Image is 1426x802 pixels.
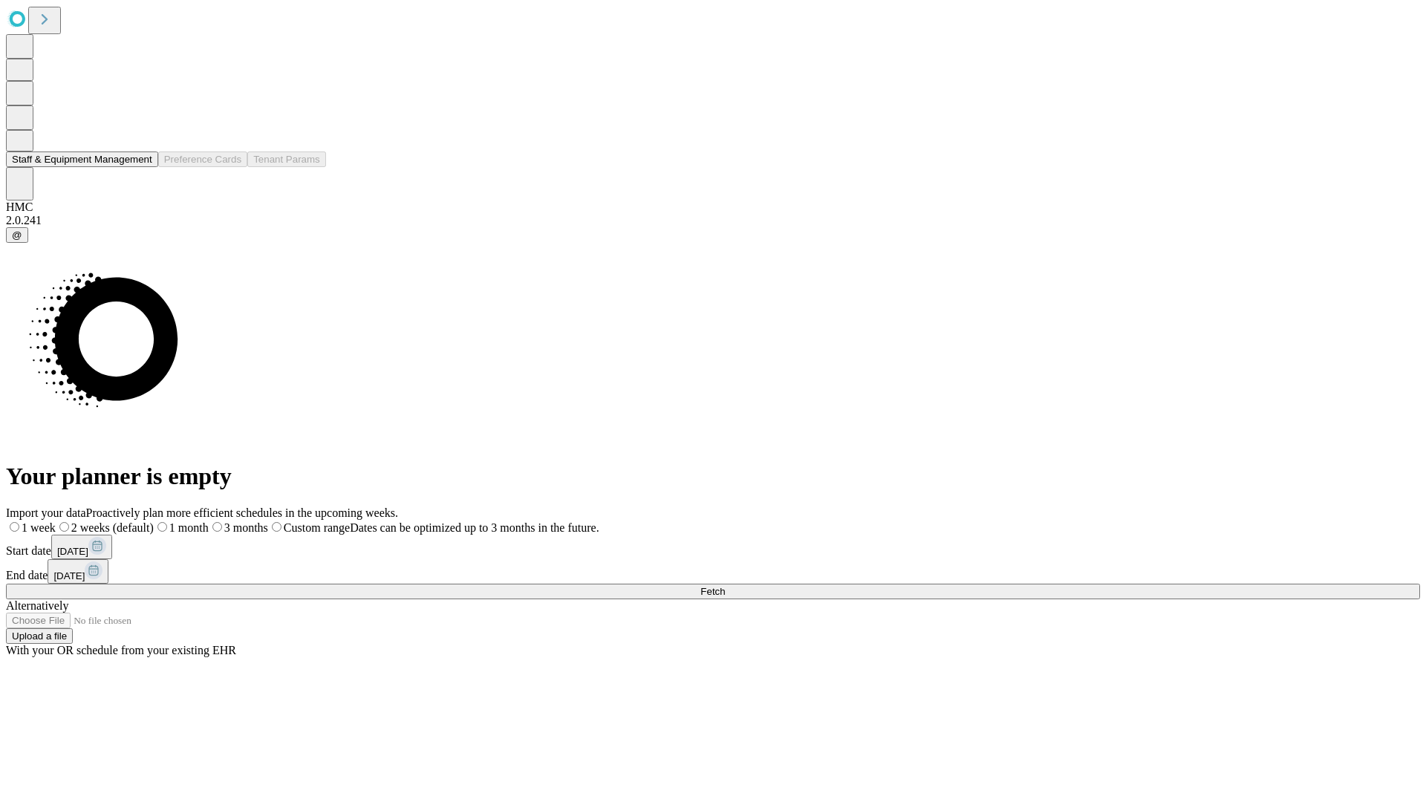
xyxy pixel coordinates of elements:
input: Custom rangeDates can be optimized up to 3 months in the future. [272,522,281,532]
button: [DATE] [48,559,108,584]
span: @ [12,229,22,241]
span: [DATE] [53,570,85,581]
button: Preference Cards [158,151,247,167]
span: Proactively plan more efficient schedules in the upcoming weeks. [86,506,398,519]
span: Alternatively [6,599,68,612]
div: 2.0.241 [6,214,1420,227]
button: Upload a file [6,628,73,644]
button: [DATE] [51,535,112,559]
div: Start date [6,535,1420,559]
span: [DATE] [57,546,88,557]
input: 1 month [157,522,167,532]
div: End date [6,559,1420,584]
span: Import your data [6,506,86,519]
button: @ [6,227,28,243]
input: 2 weeks (default) [59,522,69,532]
h1: Your planner is empty [6,463,1420,490]
span: 3 months [224,521,268,534]
button: Staff & Equipment Management [6,151,158,167]
span: With your OR schedule from your existing EHR [6,644,236,656]
button: Fetch [6,584,1420,599]
input: 3 months [212,522,222,532]
input: 1 week [10,522,19,532]
span: Custom range [284,521,350,534]
button: Tenant Params [247,151,326,167]
span: Dates can be optimized up to 3 months in the future. [350,521,599,534]
span: 1 month [169,521,209,534]
div: HMC [6,200,1420,214]
span: 2 weeks (default) [71,521,154,534]
span: Fetch [700,586,725,597]
span: 1 week [22,521,56,534]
